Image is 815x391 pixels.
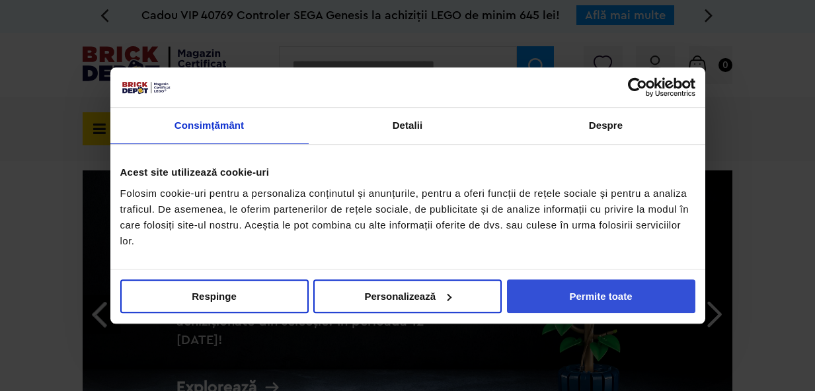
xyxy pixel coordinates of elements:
div: Folosim cookie-uri pentru a personaliza conținutul și anunțurile, pentru a oferi funcții de rețel... [120,186,695,249]
a: Usercentrics Cookiebot - opens in a new window [580,77,695,97]
a: Detalii [309,108,507,144]
div: Acest site utilizează cookie-uri [120,164,695,180]
button: Personalizează [313,279,502,313]
button: Permite toate [507,279,695,313]
button: Respinge [120,279,309,313]
a: Consimțământ [110,108,309,144]
img: siglă [120,80,172,94]
a: Despre [507,108,705,144]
